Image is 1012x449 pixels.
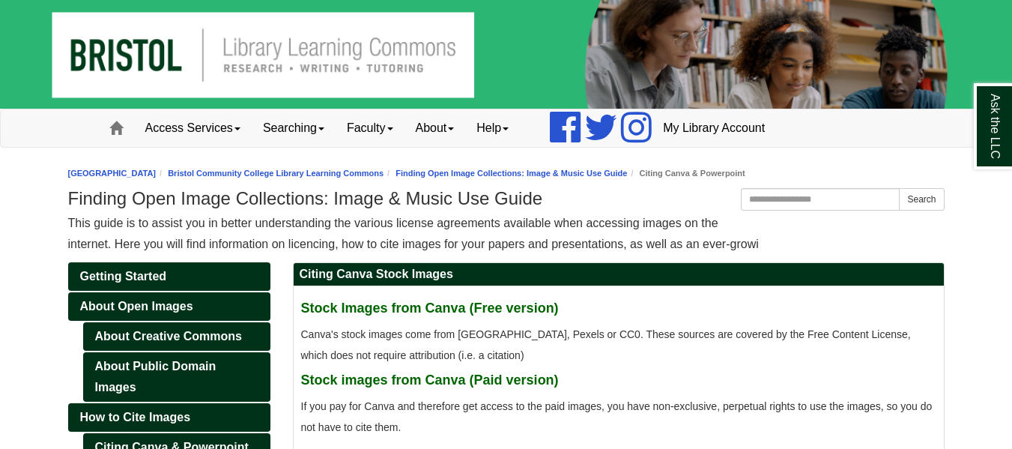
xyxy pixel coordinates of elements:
[168,169,384,178] a: Bristol Community College Library Learning Commons
[68,166,945,181] nav: breadcrumb
[80,411,191,424] span: How to Cite Images
[68,262,270,291] a: Getting Started
[396,169,627,178] a: Finding Open Image Collections: Image & Music Use Guide
[68,292,270,321] a: About Open Images
[68,188,945,209] h1: Finding Open Image Collections: Image & Music Use Guide
[68,217,759,250] span: This guide is to assist you in better understanding the various license agreements available when...
[80,270,167,283] span: Getting Started
[294,263,944,286] h2: Citing Canva Stock Images
[68,403,270,432] a: How to Cite Images
[465,109,520,147] a: Help
[83,352,270,402] a: About Public Domain Images
[80,300,193,313] span: About Open Images
[405,109,466,147] a: About
[899,188,944,211] button: Search
[652,109,776,147] a: My Library Account
[627,166,745,181] li: Citing Canva & Powerpoint
[301,301,559,316] strong: Stock Images from Canva (Free version)
[68,169,157,178] a: [GEOGRAPHIC_DATA]
[301,373,559,388] strong: Stock images from Canva (Paid version)
[252,109,336,147] a: Searching
[301,400,933,433] span: If you pay for Canva and therefore get access to the paid images, you have non-exclusive, perpetu...
[83,322,270,351] a: About Creative Commons
[336,109,405,147] a: Faculty
[134,109,252,147] a: Access Services
[301,328,911,361] span: Canva's stock images come from [GEOGRAPHIC_DATA], Pexels or CC0. These sources are covered by the...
